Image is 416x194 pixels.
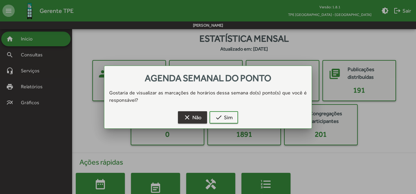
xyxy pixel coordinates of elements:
[183,114,191,121] mat-icon: clear
[104,89,312,104] div: Gostaria de visualizar as marcações de horários dessa semana do(s) ponto(s) que você é responsável?
[210,111,238,124] button: Sim
[183,112,202,123] span: Não
[178,111,207,124] button: Não
[215,114,222,121] mat-icon: check
[215,112,233,123] span: Sim
[145,73,271,83] span: Agenda semanal do ponto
